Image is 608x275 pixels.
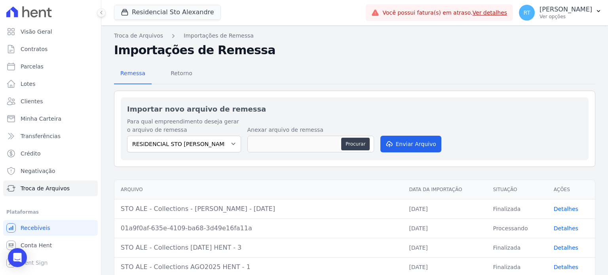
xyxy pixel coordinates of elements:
[114,5,221,20] button: Residencial Sto Alexandre
[21,63,44,70] span: Parcelas
[547,180,595,199] th: Ações
[3,163,98,179] a: Negativação
[403,218,486,238] td: [DATE]
[21,97,43,105] span: Clientes
[21,45,47,53] span: Contratos
[8,248,27,267] div: Open Intercom Messenger
[3,237,98,253] a: Conta Hent
[127,104,582,114] h2: Importar novo arquivo de remessa
[114,64,152,84] a: Remessa
[486,199,547,218] td: Finalizada
[114,180,403,199] th: Arquivo
[3,220,98,236] a: Recebíveis
[184,32,254,40] a: Importações de Remessa
[540,13,592,20] p: Ver opções
[21,80,36,88] span: Lotes
[403,180,486,199] th: Data da Importação
[554,264,578,270] a: Detalhes
[473,9,507,16] a: Ver detalhes
[121,224,396,233] div: 01a9f0af-635e-4109-ba68-3d49e16fa11a
[121,204,396,214] div: STO ALE - Collections - [PERSON_NAME] - [DATE]
[554,245,578,251] a: Detalhes
[127,118,241,134] label: Para qual empreendimento deseja gerar o arquivo de remessa
[114,32,163,40] a: Troca de Arquivos
[116,65,150,81] span: Remessa
[3,146,98,161] a: Crédito
[3,93,98,109] a: Clientes
[554,206,578,212] a: Detalhes
[21,28,52,36] span: Visão Geral
[21,184,70,192] span: Troca de Arquivos
[3,128,98,144] a: Transferências
[3,76,98,92] a: Lotes
[382,9,507,17] span: Você possui fatura(s) em atraso.
[3,180,98,196] a: Troca de Arquivos
[540,6,592,13] p: [PERSON_NAME]
[3,111,98,127] a: Minha Carteira
[247,126,374,134] label: Anexar arquivo de remessa
[114,32,595,40] nav: Breadcrumb
[6,207,95,217] div: Plataformas
[403,199,486,218] td: [DATE]
[486,180,547,199] th: Situação
[21,132,61,140] span: Transferências
[21,150,41,157] span: Crédito
[523,10,530,15] span: RT
[513,2,608,24] button: RT [PERSON_NAME] Ver opções
[380,136,441,152] button: Enviar Arquivo
[403,238,486,257] td: [DATE]
[166,65,197,81] span: Retorno
[21,115,61,123] span: Minha Carteira
[554,225,578,231] a: Detalhes
[114,43,595,57] h2: Importações de Remessa
[3,59,98,74] a: Parcelas
[486,238,547,257] td: Finalizada
[21,241,52,249] span: Conta Hent
[21,224,50,232] span: Recebíveis
[121,262,396,272] div: STO ALE - Collections AGO2025 HENT - 1
[164,64,199,84] a: Retorno
[121,243,396,252] div: STO ALE - Collections [DATE] HENT - 3
[341,138,370,150] button: Procurar
[3,24,98,40] a: Visão Geral
[21,167,55,175] span: Negativação
[3,41,98,57] a: Contratos
[486,218,547,238] td: Processando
